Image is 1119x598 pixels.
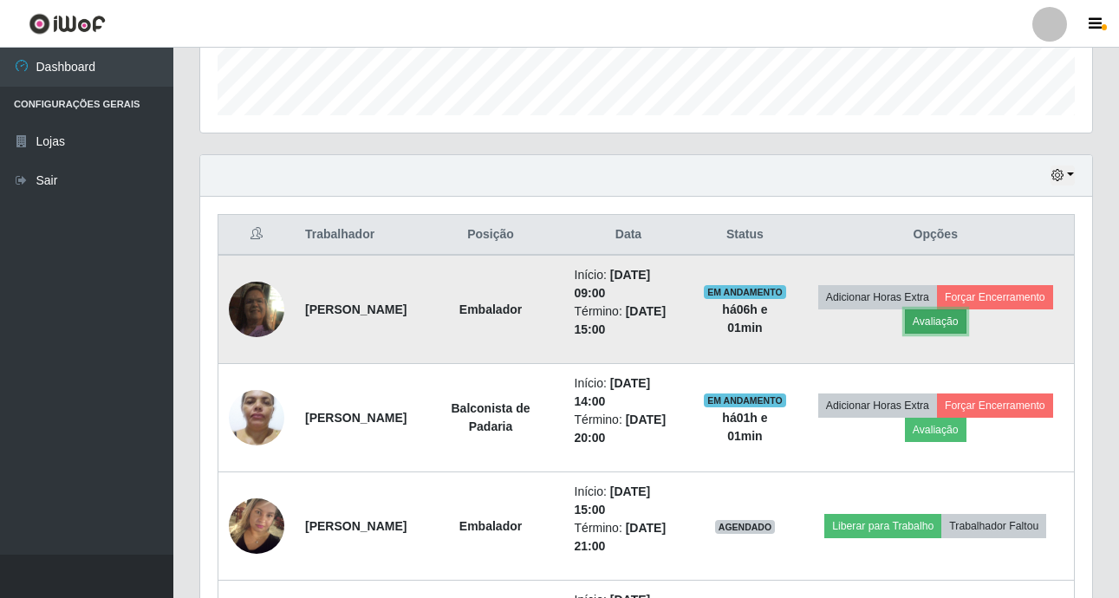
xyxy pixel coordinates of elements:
li: Término: [575,411,683,447]
button: Adicionar Horas Extra [818,285,937,309]
strong: [PERSON_NAME] [305,411,407,425]
li: Término: [575,302,683,339]
img: 1696869517709.jpeg [229,463,284,589]
button: Forçar Encerramento [937,285,1053,309]
li: Início: [575,483,683,519]
li: Início: [575,266,683,302]
button: Avaliação [905,418,966,442]
button: Liberar para Trabalho [824,514,941,538]
strong: [PERSON_NAME] [305,519,407,533]
strong: Embalador [459,302,522,316]
th: Data [564,215,693,256]
strong: há 01 h e 01 min [722,411,767,443]
img: CoreUI Logo [29,13,106,35]
img: 1707253848276.jpeg [229,380,284,454]
button: Adicionar Horas Extra [818,393,937,418]
strong: Embalador [459,519,522,533]
time: [DATE] 14:00 [575,376,651,408]
span: EM ANDAMENTO [704,285,786,299]
strong: [PERSON_NAME] [305,302,407,316]
span: AGENDADO [715,520,776,534]
th: Status [693,215,797,256]
th: Trabalhador [295,215,417,256]
li: Início: [575,374,683,411]
button: Avaliação [905,309,966,334]
strong: Balconista de Padaria [451,401,530,433]
li: Término: [575,519,683,556]
img: 1742916176558.jpeg [229,260,284,359]
time: [DATE] 15:00 [575,484,651,517]
th: Posição [417,215,563,256]
button: Forçar Encerramento [937,393,1053,418]
span: EM ANDAMENTO [704,393,786,407]
strong: há 06 h e 01 min [722,302,767,335]
time: [DATE] 09:00 [575,268,651,300]
button: Trabalhador Faltou [941,514,1046,538]
th: Opções [797,215,1074,256]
